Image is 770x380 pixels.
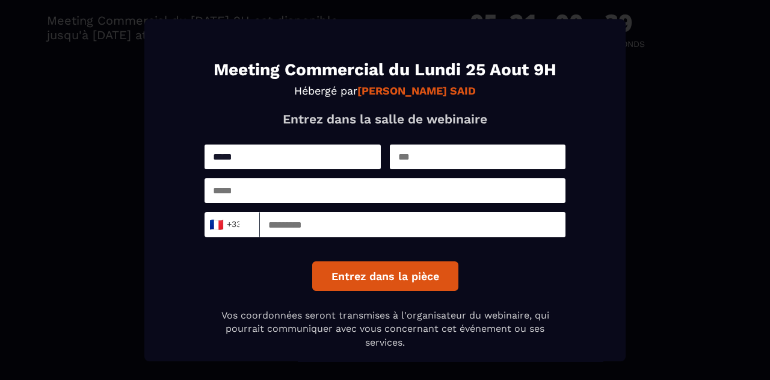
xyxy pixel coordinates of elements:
[209,216,224,233] span: 🇫🇷
[205,61,565,78] h1: Meeting Commercial du Lundi 25 Aout 9H
[357,84,476,97] strong: [PERSON_NAME] SAID
[205,212,260,237] div: Search for option
[205,111,565,126] p: Entrez dans la salle de webinaire
[205,309,565,349] p: Vos coordonnées seront transmises à l'organisateur du webinaire, qui pourrait communiquer avec vo...
[212,216,238,233] span: +33
[205,84,565,97] p: Hébergé par
[240,216,249,234] input: Search for option
[312,261,458,291] button: Entrez dans la pièce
